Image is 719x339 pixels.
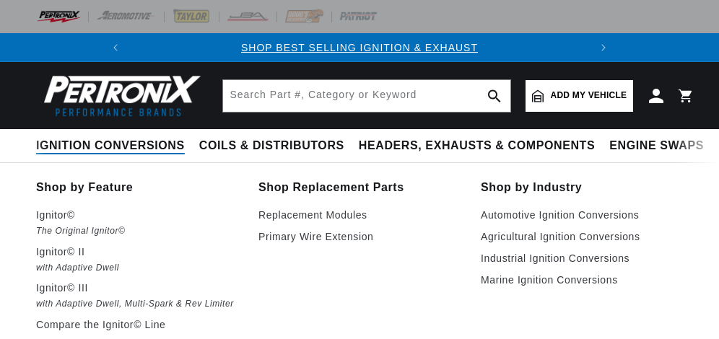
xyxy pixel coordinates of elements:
[609,138,704,154] span: Engine Swaps
[359,138,595,154] span: Headers, Exhausts & Components
[258,206,461,224] a: Replacement Modules
[130,40,589,56] div: Announcement
[589,33,618,62] button: Translation missing: en.sections.announcements.next_announcement
[258,228,461,245] a: Primary Wire Extension
[36,296,238,312] em: with Adaptive Dwell, Multi-Spark & Rev Limiter
[36,177,238,198] a: Shop by Feature
[199,138,344,154] span: Coils & Distributors
[36,279,238,312] a: Ignitor© III with Adaptive Dwell, Multi-Spark & Rev Limiter
[481,228,683,245] a: Agricultural Ignition Conversions
[223,80,510,112] input: Search Part #, Category or Keyword
[481,271,683,289] a: Marine Ignition Conversions
[36,206,238,239] a: Ignitor© The Original Ignitor©
[101,33,130,62] button: Translation missing: en.sections.announcements.previous_announcement
[352,129,602,163] summary: Headers, Exhausts & Components
[36,279,238,296] p: Ignitor© III
[551,89,627,102] span: Add my vehicle
[526,80,634,112] a: Add my vehicle
[36,138,185,154] span: Ignition Conversions
[36,243,238,260] p: Ignitor© II
[36,316,238,333] a: Compare the Ignitor© Line
[479,80,510,112] button: search button
[36,206,238,224] p: Ignitor©
[36,243,238,276] a: Ignitor© II with Adaptive Dwell
[36,71,202,120] img: Pertronix
[481,177,683,198] a: Shop by Industry
[602,129,711,163] summary: Engine Swaps
[258,177,461,198] a: Shop Replacement Parts
[481,206,683,224] a: Automotive Ignition Conversions
[36,260,238,276] em: with Adaptive Dwell
[481,250,683,267] a: Industrial Ignition Conversions
[130,40,589,56] div: 1 of 2
[36,224,238,239] em: The Original Ignitor©
[241,42,478,53] a: SHOP BEST SELLING IGNITION & EXHAUST
[36,129,192,163] summary: Ignition Conversions
[192,129,352,163] summary: Coils & Distributors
